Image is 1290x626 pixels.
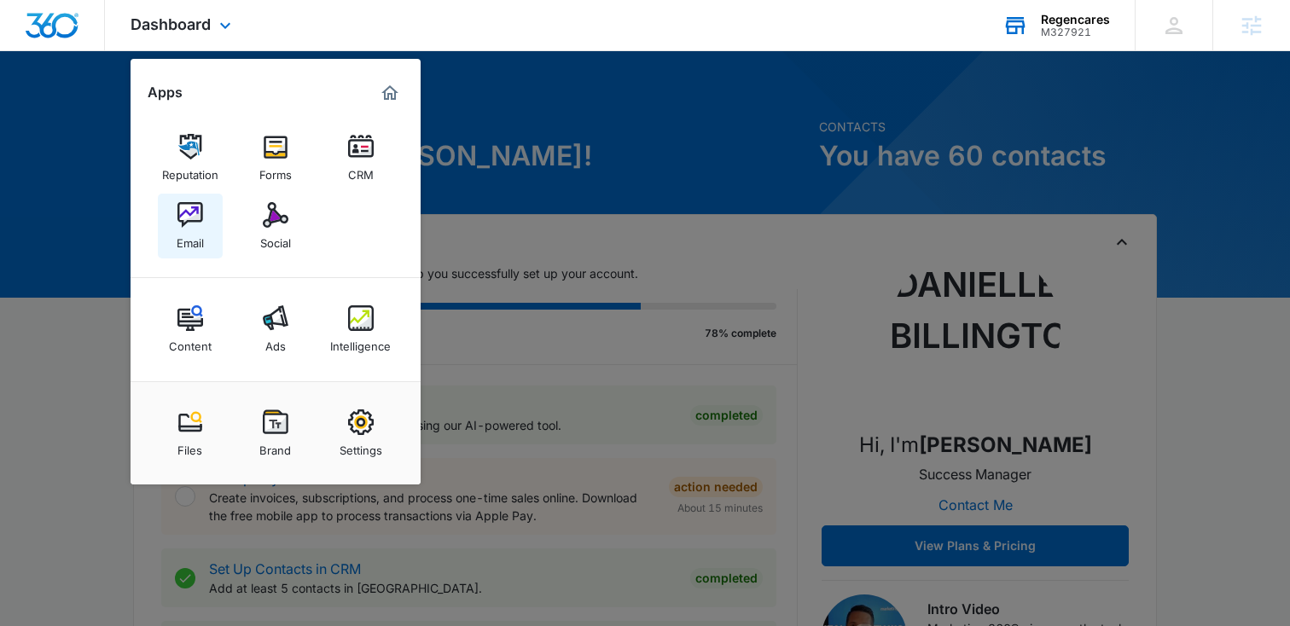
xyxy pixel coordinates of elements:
div: account id [1041,26,1110,38]
div: account name [1041,13,1110,26]
div: Intelligence [330,331,391,353]
div: Ads [265,331,286,353]
a: Forms [243,125,308,190]
div: Social [260,228,291,250]
a: CRM [328,125,393,190]
div: Content [169,331,212,353]
a: Social [243,194,308,258]
div: Email [177,228,204,250]
span: Dashboard [131,15,211,33]
a: Content [158,297,223,362]
div: Files [177,435,202,457]
div: CRM [348,159,374,182]
a: Marketing 360® Dashboard [376,79,404,107]
a: Reputation [158,125,223,190]
div: Forms [259,159,292,182]
h2: Apps [148,84,183,101]
div: Brand [259,435,291,457]
div: Settings [340,435,382,457]
div: Reputation [162,159,218,182]
a: Settings [328,401,393,466]
a: Brand [243,401,308,466]
a: Intelligence [328,297,393,362]
a: Files [158,401,223,466]
a: Email [158,194,223,258]
a: Ads [243,297,308,362]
